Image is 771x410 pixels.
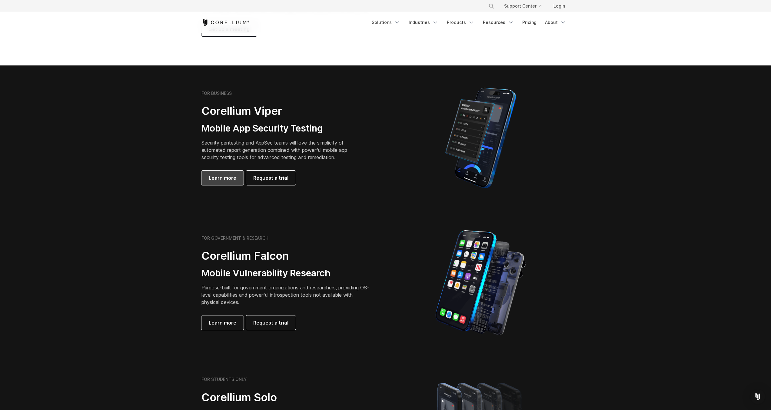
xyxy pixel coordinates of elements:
p: Purpose-built for government organizations and researchers, providing OS-level capabilities and p... [201,284,371,306]
span: Request a trial [253,319,288,326]
span: Learn more [209,319,236,326]
a: Learn more [201,171,244,185]
div: Navigation Menu [368,17,570,28]
div: Open Intercom Messenger [750,389,765,404]
h2: Corellium Falcon [201,249,371,263]
span: Learn more [209,174,236,182]
h3: Mobile Vulnerability Research [201,268,371,279]
h2: Corellium Solo [201,391,371,404]
h6: FOR STUDENTS ONLY [201,377,247,382]
span: Request a trial [253,174,288,182]
a: Resources [479,17,517,28]
img: Corellium MATRIX automated report on iPhone showing app vulnerability test results across securit... [435,85,526,191]
a: Request a trial [246,171,296,185]
img: iPhone model separated into the mechanics used to build the physical device. [435,230,526,336]
h6: FOR GOVERNMENT & RESEARCH [201,235,268,241]
a: Request a trial [246,315,296,330]
a: About [541,17,570,28]
a: Learn more [201,315,244,330]
h6: FOR BUSINESS [201,91,232,96]
a: Industries [405,17,442,28]
a: Corellium Home [201,19,250,26]
a: Pricing [519,17,540,28]
a: Login [549,1,570,12]
a: Solutions [368,17,404,28]
h2: Corellium Viper [201,104,357,118]
h3: Mobile App Security Testing [201,123,357,134]
button: Search [486,1,497,12]
a: Support Center [499,1,546,12]
p: Security pentesting and AppSec teams will love the simplicity of automated report generation comb... [201,139,357,161]
a: Products [443,17,478,28]
div: Navigation Menu [481,1,570,12]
